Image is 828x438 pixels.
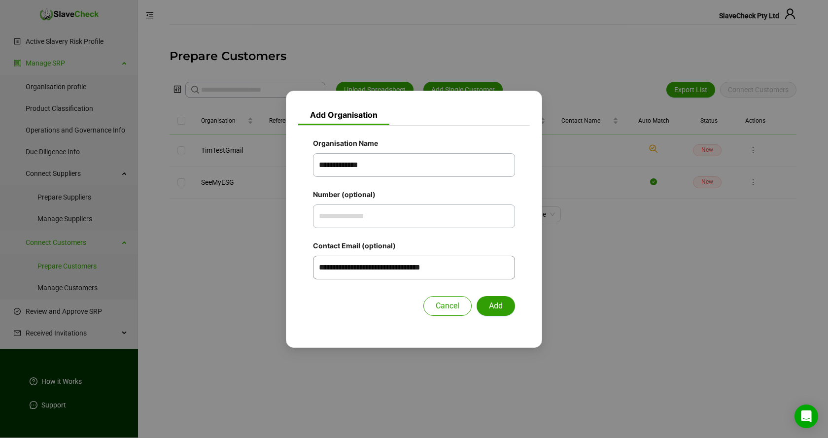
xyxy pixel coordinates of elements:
div: Open Intercom Messenger [794,404,818,428]
label: Number (optional) [313,189,382,201]
span: Add [489,300,503,312]
input: Number (optional) [313,204,515,228]
span: Cancel [436,300,459,312]
label: Contact Email (optional) [313,240,403,252]
label: Organisation Name [313,137,385,149]
h3: Add Organisation [298,101,389,125]
input: Organisation Name [313,153,515,177]
input: Contact Email (optional) [313,256,515,279]
button: Cancel [423,296,472,316]
button: Add [477,296,515,316]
